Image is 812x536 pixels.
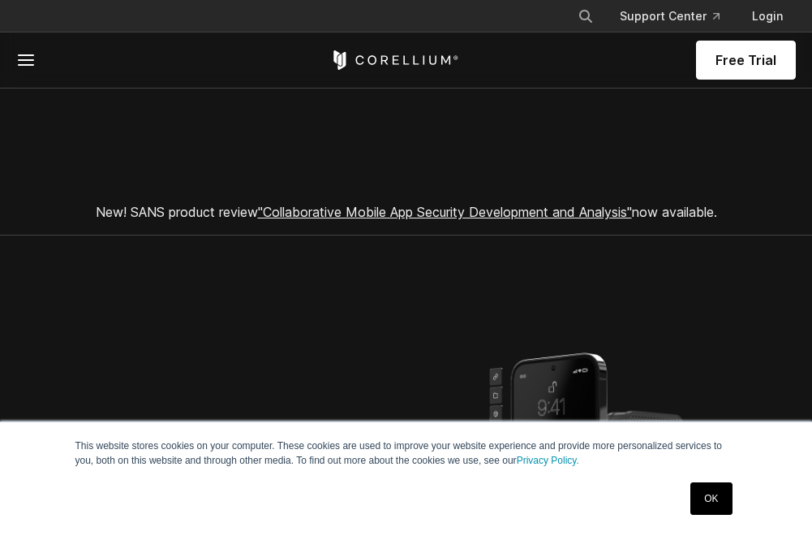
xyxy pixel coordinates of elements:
[739,2,796,31] a: Login
[258,204,632,220] a: "Collaborative Mobile App Security Development and Analysis"
[715,50,776,70] span: Free Trial
[571,2,600,31] button: Search
[517,455,579,466] a: Privacy Policy.
[607,2,733,31] a: Support Center
[696,41,796,80] a: Free Trial
[96,204,717,220] span: New! SANS product review now available.
[690,482,732,515] a: OK
[75,439,737,468] p: This website stores cookies on your computer. These cookies are used to improve your website expe...
[330,50,459,70] a: Corellium Home
[565,2,796,31] div: Navigation Menu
